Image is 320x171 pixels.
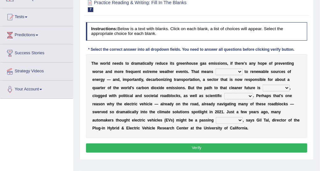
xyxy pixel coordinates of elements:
b: g [292,61,294,66]
b: i [219,61,220,66]
b: w [258,69,261,74]
b: n [115,77,117,82]
b: e [115,61,117,66]
b: e [267,69,269,74]
b: z [164,77,166,82]
div: * Select the correct answer into all dropdown fields. You need to answer all questions before cli... [86,47,297,53]
b: n [285,61,287,66]
b: e [265,61,267,66]
b: f [290,69,291,74]
b: n [179,77,181,82]
b: s [271,69,273,74]
b: r [148,69,150,74]
b: a [140,61,143,66]
b: h [115,86,117,90]
b: u [282,77,284,82]
b: n [181,86,183,90]
b: t [226,77,228,82]
b: r [173,69,174,74]
b: g [200,61,202,66]
b: q [92,86,95,90]
b: n [251,61,253,66]
b: t [139,69,141,74]
b: a [224,77,226,82]
b: o [220,61,223,66]
b: n [95,77,97,82]
b: u [275,69,278,74]
b: c [136,86,139,90]
b: c [145,61,147,66]
b: a [207,69,209,74]
b: l [263,77,264,82]
b: a [113,77,115,82]
b: ' [244,61,245,66]
b: B [188,86,191,90]
b: o [144,86,146,90]
b: o [273,69,275,74]
b: o [252,77,255,82]
b: w [160,69,162,74]
b: x [145,69,147,74]
b: e [176,69,178,74]
b: a [288,77,290,82]
b: a [153,77,155,82]
b: a [177,77,179,82]
b: e [205,69,207,74]
b: t [287,61,288,66]
b: h [236,61,238,66]
b: r [126,86,128,90]
b: b [156,77,159,82]
b: n [235,77,237,82]
b: h [222,77,224,82]
b: h [258,61,260,66]
b: o [269,77,272,82]
b: r [272,77,273,82]
b: r [105,61,107,66]
b: e [246,77,248,82]
b: i [230,61,231,66]
b: f [231,61,233,66]
b: n [167,77,169,82]
b: v [178,69,180,74]
b: e [166,86,168,90]
b: s [121,61,124,66]
a: Your Account [0,81,73,96]
b: f [271,61,273,66]
a: Strategy Videos [0,62,73,78]
b: r [277,61,279,66]
b: o [159,77,161,82]
b: n [184,61,187,66]
b: . [185,86,186,90]
b: p [250,77,252,82]
b: e [170,69,173,74]
b: r [217,77,219,82]
b: s [211,69,213,74]
b: r [250,69,252,74]
b: w [92,69,95,74]
b: t [125,61,127,66]
b: o [130,77,132,82]
b: r [155,61,157,66]
b: t [235,61,236,66]
b: r [99,86,101,90]
b: n [112,61,115,66]
b: b [260,77,263,82]
b: s [207,77,209,82]
b: n [254,69,256,74]
b: d [146,77,148,82]
b: e [92,77,95,82]
b: s [175,86,177,90]
b: m [201,69,205,74]
b: a [105,69,108,74]
b: e [96,61,98,66]
b: f [126,69,127,74]
b: t [245,69,246,74]
b: y [151,61,153,66]
b: c [151,77,153,82]
b: n [209,69,211,74]
b: n [182,69,185,74]
b: n [197,77,200,82]
b: m [152,69,155,74]
b: n [146,86,149,90]
b: a [203,77,205,82]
